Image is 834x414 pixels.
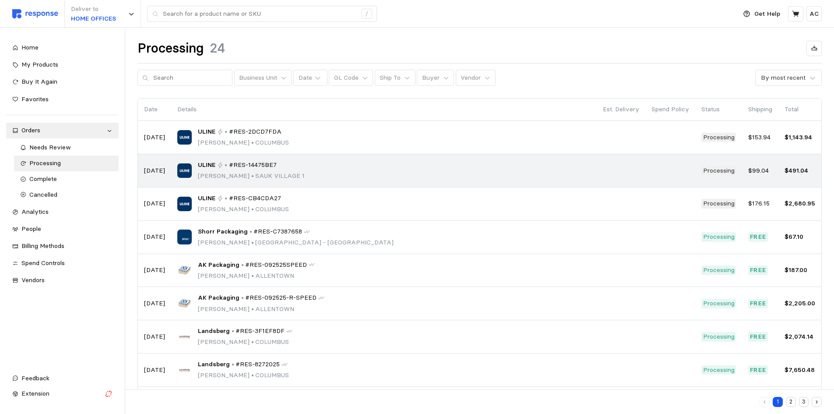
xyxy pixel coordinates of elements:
p: [DATE] [144,232,165,242]
p: $99.04 [748,166,772,176]
span: AK Packaging [198,293,239,303]
p: Ship To [380,73,401,83]
button: Vendor [456,70,496,86]
p: Spend Policy [651,105,689,114]
span: #RES-3F1EF8DF [236,326,285,336]
span: Billing Methods [21,242,64,250]
p: [DATE] [144,332,165,342]
span: #RES-2DCD7FDA [229,127,282,137]
p: $153.94 [748,133,772,142]
p: Vendor [461,73,481,83]
button: AC [806,6,822,21]
span: • [250,138,255,146]
span: #RES-092525-R-SPEED [245,293,317,303]
a: Processing [14,156,119,171]
p: AC [809,9,819,19]
img: ULINE [177,163,192,178]
img: ULINE [177,197,192,211]
img: Landsberg [177,329,192,344]
span: • [250,371,255,379]
p: • [232,326,234,336]
div: By most recent [761,73,806,82]
p: $2,205.00 [785,299,815,308]
div: Orders [21,126,103,135]
h1: 24 [210,40,225,57]
p: Processing [703,166,735,176]
button: 1 [773,397,783,407]
span: ULINE [198,127,215,137]
a: People [6,221,119,237]
span: ULINE [198,160,215,170]
p: • [225,194,227,203]
p: [DATE] [144,299,165,308]
a: Favorites [6,92,119,107]
p: $2,074.14 [785,332,815,342]
span: Needs Review [29,143,71,151]
p: [PERSON_NAME] ALLENTOWN [198,304,324,314]
p: • [232,360,234,369]
p: Deliver to [71,4,116,14]
span: Complete [29,175,57,183]
span: Home [21,43,39,51]
a: Billing Methods [6,238,119,254]
p: Processing [703,199,735,209]
p: Processing [703,365,735,375]
span: #RES-CB4CDA27 [229,194,281,203]
a: Complete [14,171,119,187]
img: AK Packaging [177,263,192,277]
p: Details [177,105,591,114]
p: [DATE] [144,133,165,142]
p: Free [750,365,767,375]
span: Landsberg [198,326,230,336]
button: 2 [786,397,796,407]
p: Business Unit [239,73,277,83]
span: Buy It Again [21,78,57,85]
p: Processing [703,133,735,142]
span: Analytics [21,208,49,216]
span: #RES-8272025 [236,360,280,369]
p: Buyer [422,73,440,83]
span: My Products [21,60,58,68]
p: [DATE] [144,265,165,275]
p: GL Code [334,73,359,83]
span: • [250,238,255,246]
span: Feedback [21,374,49,382]
p: Processing [703,265,735,275]
p: • [241,260,244,270]
span: #RES-14475BE7 [229,160,277,170]
p: HOME OFFICES [71,14,116,24]
span: Cancelled [29,191,57,198]
button: Ship To [375,70,415,86]
div: / [362,9,372,19]
input: Search for a product name or SKU [163,6,357,22]
p: Date [144,105,165,114]
p: $187.00 [785,265,815,275]
a: Home [6,40,119,56]
span: #RES-092525SPEED [245,260,307,270]
button: Feedback [6,371,119,386]
a: Orders [6,123,119,138]
p: Est. Delivery [603,105,639,114]
button: Business Unit [234,70,292,86]
p: [PERSON_NAME] COLUMBUS [198,138,289,148]
span: • [250,305,255,313]
p: $7,650.48 [785,365,815,375]
p: Total [785,105,815,114]
span: Shorr Packaging [198,227,248,237]
a: Vendors [6,272,119,288]
p: [PERSON_NAME] [GEOGRAPHIC_DATA] - [GEOGRAPHIC_DATA] [198,238,394,248]
button: Buyer [417,70,454,86]
p: $2,680.95 [785,199,815,209]
span: ULINE [198,194,215,203]
img: svg%3e [12,9,58,18]
div: Date [299,73,312,82]
p: Processing [703,332,735,342]
p: • [241,293,244,303]
button: Get Help [738,6,785,22]
p: Status [701,105,736,114]
a: Spend Controls [6,255,119,271]
p: Shipping [748,105,772,114]
p: [PERSON_NAME] ALLENTOWN [198,271,315,281]
span: Extension [21,389,49,397]
span: Spend Controls [21,259,65,267]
